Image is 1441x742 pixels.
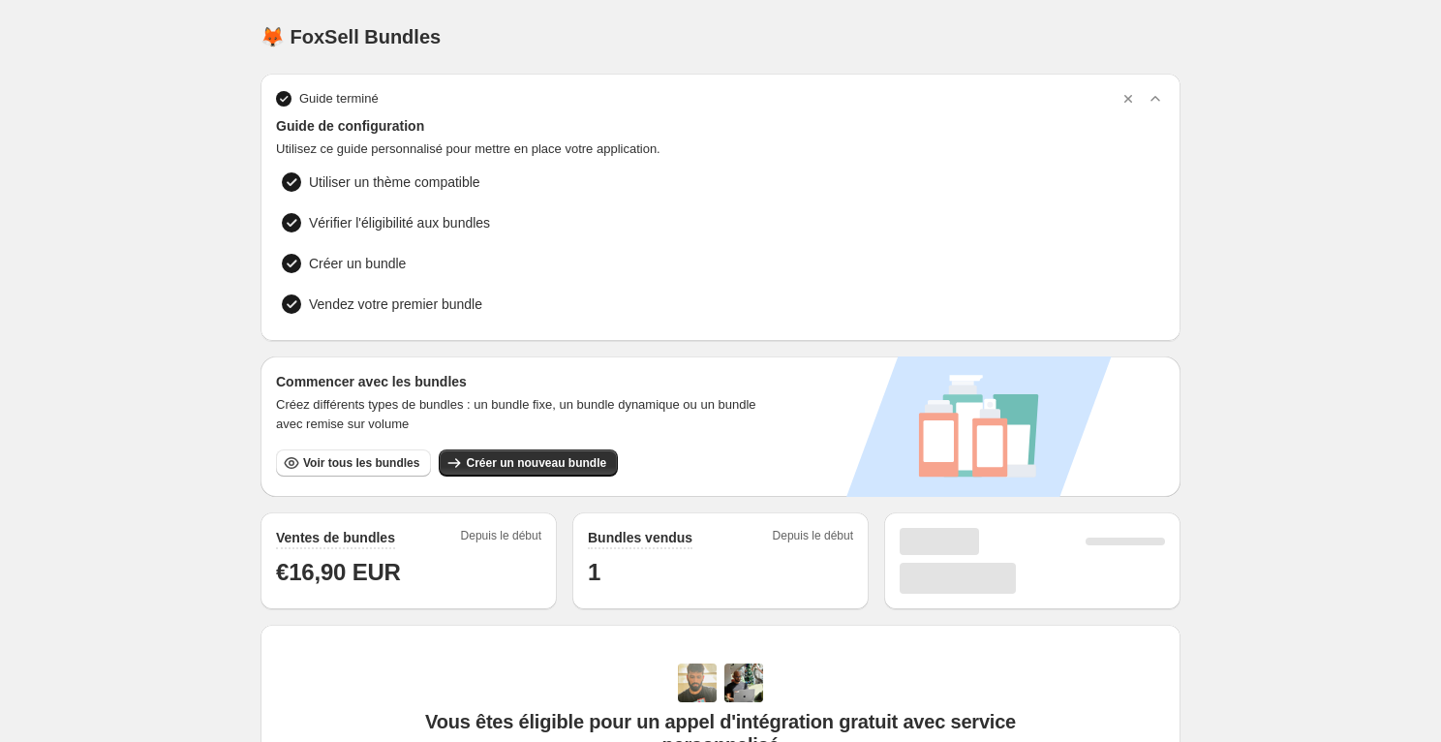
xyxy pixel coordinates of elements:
[309,213,490,232] span: Vérifier l'éligibilité aux bundles
[724,664,763,702] img: Prakhar
[439,449,618,477] button: Créer un nouveau bundle
[588,528,692,547] h2: Bundles vendus
[299,89,379,108] span: Guide terminé
[276,449,431,477] button: Voir tous les bundles
[588,557,853,588] h1: 1
[276,372,781,391] h3: Commencer avec les bundles
[309,172,480,192] span: Utiliser un thème compatible
[678,664,717,702] img: Adi
[466,455,606,471] span: Créer un nouveau bundle
[309,294,482,314] span: Vendez votre premier bundle
[276,139,1165,159] span: Utilisez ce guide personnalisé pour mettre en place votre application.
[773,528,853,549] span: Depuis le début
[276,395,781,434] span: Créez différents types de bundles : un bundle fixe, un bundle dynamique ou un bundle avec remise ...
[303,455,419,471] span: Voir tous les bundles
[309,254,406,273] span: Créer un bundle
[276,557,541,588] h1: €16,90 EUR
[461,528,541,549] span: Depuis le début
[276,528,395,547] h2: Ventes de bundles
[261,25,441,48] h1: 🦊 FoxSell Bundles
[276,116,1165,136] span: Guide de configuration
